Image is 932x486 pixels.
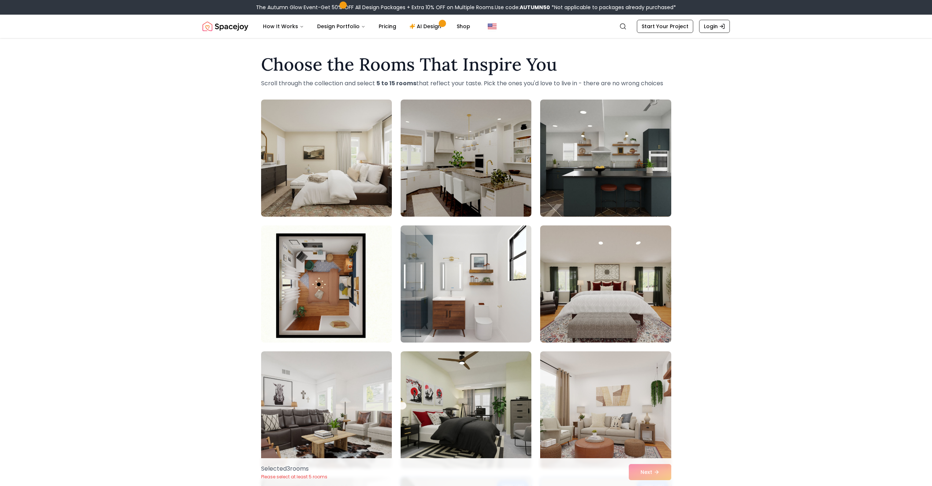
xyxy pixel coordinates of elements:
nav: Global [203,15,730,38]
p: Please select at least 5 rooms [261,474,327,480]
a: AI Design [404,19,449,34]
img: Room room-4 [261,225,392,343]
img: Room room-2 [401,100,531,217]
div: The Autumn Glow Event-Get 50% OFF All Design Packages + Extra 10% OFF on Multiple Rooms. [256,4,676,11]
h1: Choose the Rooms That Inspire You [261,56,671,73]
img: Room room-3 [540,100,671,217]
nav: Main [257,19,476,34]
img: Room room-6 [540,225,671,343]
img: Room room-9 [540,351,671,468]
img: Room room-7 [261,351,392,468]
a: Spacejoy [203,19,248,34]
a: Pricing [373,19,402,34]
p: Scroll through the collection and select that reflect your taste. Pick the ones you'd love to liv... [261,79,671,88]
a: Start Your Project [637,20,693,33]
a: Shop [451,19,476,34]
img: United States [488,22,497,31]
img: Room room-1 [261,100,392,217]
button: Design Portfolio [311,19,371,34]
span: *Not applicable to packages already purchased* [550,4,676,11]
img: Spacejoy Logo [203,19,248,34]
strong: 5 to 15 rooms [376,79,416,87]
b: AUTUMN50 [520,4,550,11]
button: How It Works [257,19,310,34]
p: Selected 3 room s [261,464,327,473]
img: Room room-8 [401,351,531,468]
a: Login [699,20,730,33]
span: Use code: [495,4,550,11]
img: Room room-5 [401,225,531,343]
